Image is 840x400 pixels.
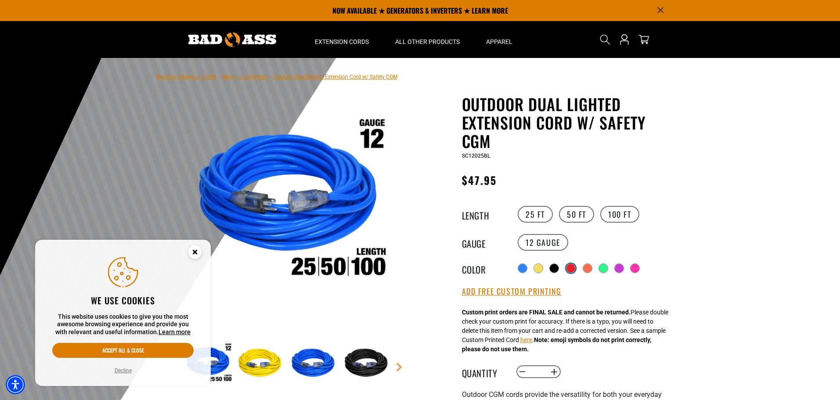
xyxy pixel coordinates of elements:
[486,38,512,46] span: Apparel
[462,308,668,354] div: Please double check your custom print for accuracy. If there is a typo, you will need to delete t...
[462,309,631,316] strong: Custom print orders are FINAL SALE and cannot be returned.
[462,209,506,220] legend: Length
[315,38,369,46] span: Extension Cords
[473,21,526,58] summary: Apparel
[462,287,562,296] button: Add Free Custom Printing
[179,240,211,267] button: Close this option
[462,237,506,248] legend: Gauge
[518,206,553,223] label: 25 FT
[157,74,216,80] a: Bad Ass Extension Cords
[159,328,191,335] a: This website uses cookies to give you the most awesome browsing experience and provide you with r...
[617,21,631,58] a: Open this option
[35,240,211,386] aside: Cookie Consent
[518,234,568,251] label: 12 Gauge
[157,71,397,82] nav: breadcrumbs
[462,263,506,274] legend: Color
[270,74,271,80] span: ›
[52,313,194,336] p: This website uses cookies to give you the most awesome browsing experience and provide you with r...
[112,366,134,375] button: Decline
[462,336,651,353] strong: Note: emoji symbols do not print correctly, please do not use them.
[382,21,473,58] summary: All Other Products
[395,38,460,46] span: All Other Products
[462,153,490,159] span: SC12025BL
[395,363,404,371] a: Next
[520,335,532,345] button: here
[600,206,639,223] label: 100 FT
[6,375,25,394] div: Accessibility Menu
[462,366,506,378] label: Quantity
[52,295,194,306] h2: We use cookies
[342,338,393,389] img: Black
[302,21,382,58] summary: Extension Cords
[637,34,651,45] a: cart
[221,74,268,80] a: Return to Collection
[462,95,677,150] h1: Outdoor Dual Lighted Extension Cord w/ Safety CGM
[273,74,397,80] span: Outdoor Dual Lighted Extension Cord w/ Safety CGM
[218,74,220,80] span: ›
[598,32,612,47] summary: Search
[52,343,194,358] button: Accept all & close
[236,338,287,389] img: Yellow
[462,172,497,188] span: $47.95
[188,32,276,47] img: Bad Ass Extension Cords
[559,206,594,223] label: 50 FT
[289,338,340,389] img: Blue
